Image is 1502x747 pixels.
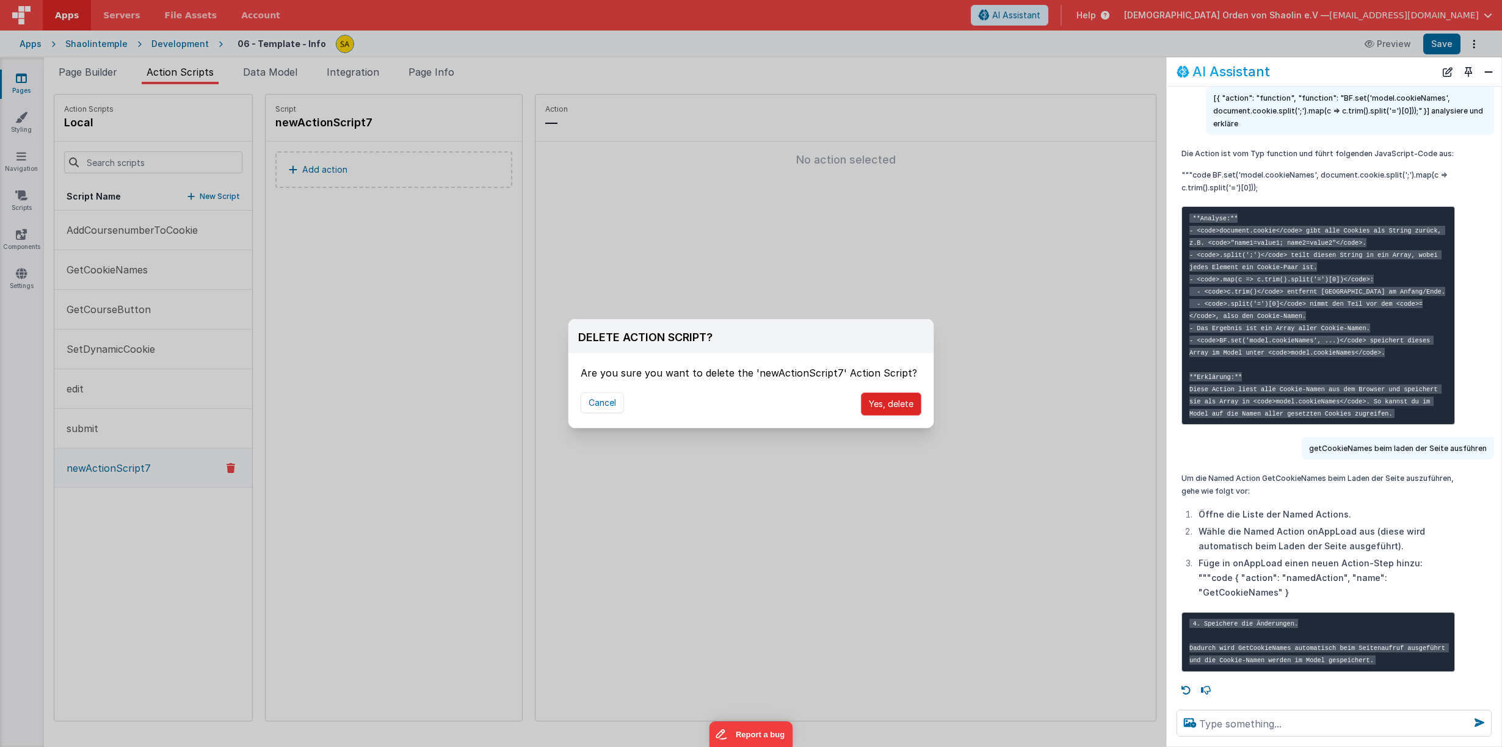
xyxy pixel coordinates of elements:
p: [{ "action": "function", "function": "BF.set('model.cookieNames', document.cookie.split(';').map(... [1213,92,1487,130]
p: """code BF.set('model.cookieNames', document.cookie.split(';').map(c => c.trim().split('=')[0])); [1181,168,1455,194]
code: 4. Speichere die Änderungen. Dadurch wird GetCookieNames automatisch beim Seitenaufruf ausgeführt... [1189,619,1449,665]
p: Um die Named Action GetCookieNames beim Laden der Seite auszuführen, gehe wie folgt vor: [1181,472,1455,497]
button: New Chat [1439,63,1456,81]
li: Öffne die Liste der Named Actions. [1195,507,1455,522]
li: Wähle die Named Action onAppLoad aus (diese wird automatisch beim Laden der Seite ausgeführt). [1195,524,1455,554]
code: **Analyse:** - <code>document.cookie</code> gibt alle Cookies als String zurück, z.B. <code>"name... [1189,214,1445,418]
button: Toggle Pin [1460,63,1477,81]
p: Die Action ist vom Typ function und führt folgenden JavaScript-Code aus: [1181,147,1455,160]
li: Füge in onAppLoad einen neuen Action-Step hinzu: """code { "action": "namedAction", "name": "GetC... [1195,556,1455,600]
h2: AI Assistant [1192,64,1270,79]
div: DELETE ACTION SCRIPT? [578,329,713,346]
button: Cancel [581,392,624,413]
button: Yes, delete [861,392,921,416]
p: getCookieNames beim laden der Seite ausführen [1309,442,1487,455]
div: Are you sure you want to delete the 'newActionScript7' Action Script? [581,353,921,380]
button: Close [1481,63,1497,81]
iframe: Marker.io feedback button [709,721,793,747]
